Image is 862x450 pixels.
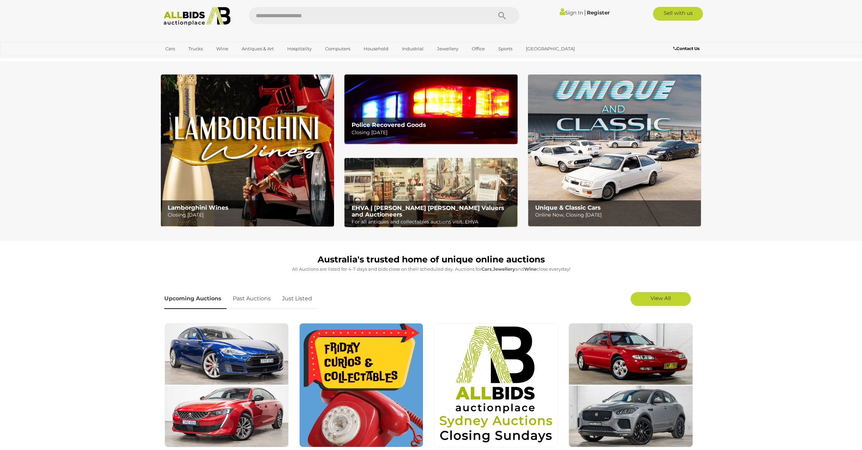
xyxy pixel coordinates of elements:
[584,9,586,16] span: |
[467,43,489,54] a: Office
[352,121,426,128] b: Police Recovered Goods
[344,74,518,144] img: Police Recovered Goods
[528,74,701,227] img: Unique & Classic Cars
[434,323,558,447] img: Sydney Sunday Auction
[359,43,393,54] a: Household
[164,255,698,264] h1: Australia's trusted home of unique online auctions
[164,289,227,309] a: Upcoming Auctions
[352,218,514,226] p: For all antiques and collectables auctions visit: EHVA
[481,266,492,272] strong: Cars
[673,46,699,51] b: Contact Us
[161,74,334,227] img: Lamborghini Wines
[521,43,579,54] a: [GEOGRAPHIC_DATA]
[494,43,517,54] a: Sports
[212,43,233,54] a: Wine
[344,158,518,228] img: EHVA | Evans Hastings Valuers and Auctioneers
[535,211,697,219] p: Online Now, Closing [DATE]
[653,7,703,21] a: Sell with us
[352,128,514,137] p: Closing [DATE]
[299,323,423,447] img: Curios & Collectables
[528,74,701,227] a: Unique & Classic Cars Unique & Classic Cars Online Now, Closing [DATE]
[168,204,228,211] b: Lamborghini Wines
[587,9,610,16] a: Register
[165,323,289,447] img: Premium and Prestige Cars
[277,289,317,309] a: Just Listed
[184,43,207,54] a: Trucks
[161,43,179,54] a: Cars
[673,45,701,52] a: Contact Us
[352,204,504,218] b: EHVA | [PERSON_NAME] [PERSON_NAME] Valuers and Auctioneers
[321,43,355,54] a: Computers
[228,289,276,309] a: Past Auctions
[164,265,698,273] p: All Auctions are listed for 4-7 days and bids close on their scheduled day. Auctions for , and cl...
[651,295,671,301] span: View All
[535,204,601,211] b: Unique & Classic Cars
[237,43,278,54] a: Antiques & Art
[344,74,518,144] a: Police Recovered Goods Police Recovered Goods Closing [DATE]
[524,266,537,272] strong: Wine
[160,7,235,26] img: Allbids.com.au
[569,323,693,447] img: Sydney Car Auctions
[433,43,463,54] a: Jewellery
[161,74,334,227] a: Lamborghini Wines Lamborghini Wines Closing [DATE]
[283,43,316,54] a: Hospitality
[397,43,428,54] a: Industrial
[631,292,691,306] a: View All
[485,7,519,24] button: Search
[493,266,515,272] strong: Jewellery
[344,158,518,228] a: EHVA | Evans Hastings Valuers and Auctioneers EHVA | [PERSON_NAME] [PERSON_NAME] Valuers and Auct...
[168,211,330,219] p: Closing [DATE]
[560,9,583,16] a: Sign In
